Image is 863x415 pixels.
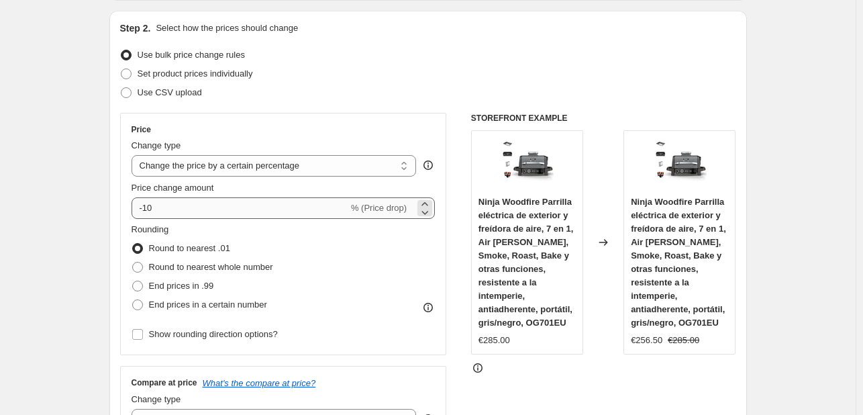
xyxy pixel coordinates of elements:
[478,197,574,328] span: Ninja Woodfire Parrilla eléctrica de exterior y freídora de aire, 7 en 1, Air [PERSON_NAME], Smok...
[132,140,181,150] span: Change type
[138,68,253,79] span: Set product prices individually
[132,197,348,219] input: -15
[149,299,267,310] span: End prices in a certain number
[149,243,230,253] span: Round to nearest .01
[149,281,214,291] span: End prices in .99
[631,197,726,328] span: Ninja Woodfire Parrilla eléctrica de exterior y freídora de aire, 7 en 1, Air [PERSON_NAME], Smok...
[653,138,707,191] img: 61nyYwu4XyL_80x.jpg
[132,183,214,193] span: Price change amount
[138,50,245,60] span: Use bulk price change rules
[203,378,316,388] button: What's the compare at price?
[149,329,278,339] span: Show rounding direction options?
[132,394,181,404] span: Change type
[132,224,169,234] span: Rounding
[132,377,197,388] h3: Compare at price
[500,138,554,191] img: 61nyYwu4XyL_80x.jpg
[421,158,435,172] div: help
[156,21,298,35] p: Select how the prices should change
[120,21,151,35] h2: Step 2.
[351,203,407,213] span: % (Price drop)
[631,334,662,347] div: €256.50
[668,334,699,347] strike: €285.00
[138,87,202,97] span: Use CSV upload
[132,124,151,135] h3: Price
[478,334,510,347] div: €285.00
[471,113,736,124] h6: STOREFRONT EXAMPLE
[149,262,273,272] span: Round to nearest whole number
